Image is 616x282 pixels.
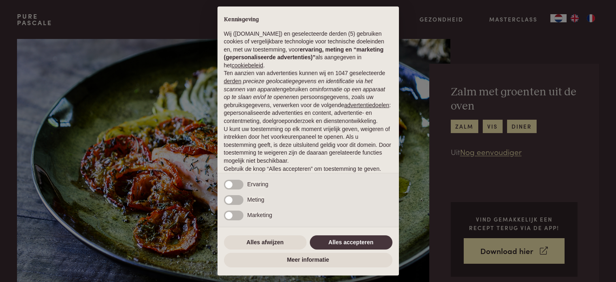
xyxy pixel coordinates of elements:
button: advertentiedoelen [344,101,389,110]
p: U kunt uw toestemming op elk moment vrijelijk geven, weigeren of intrekken door het voorkeurenpan... [224,125,392,165]
button: Alles afwijzen [224,235,307,250]
strong: ervaring, meting en “marketing (gepersonaliseerde advertenties)” [224,46,384,61]
span: Marketing [247,212,272,218]
em: informatie op een apparaat op te slaan en/of te openen [224,86,386,101]
button: derden [224,77,242,86]
a: cookiebeleid [232,62,263,69]
p: Wij ([DOMAIN_NAME]) en geselecteerde derden (5) gebruiken cookies of vergelijkbare technologie vo... [224,30,392,70]
span: Ervaring [247,181,269,187]
button: Meer informatie [224,253,392,267]
h2: Kennisgeving [224,16,392,24]
p: Gebruik de knop “Alles accepteren” om toestemming te geven. Gebruik de knop “Alles afwijzen” om d... [224,165,392,189]
em: precieze geolocatiegegevens en identificatie via het scannen van apparaten [224,78,373,93]
span: Meting [247,196,264,203]
p: Ten aanzien van advertenties kunnen wij en 1047 geselecteerde gebruiken om en persoonsgegevens, z... [224,69,392,125]
button: Alles accepteren [310,235,392,250]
